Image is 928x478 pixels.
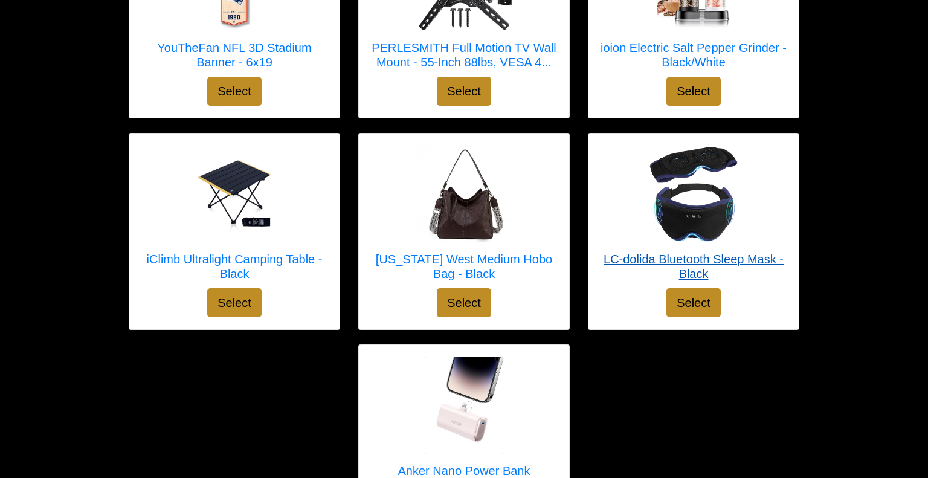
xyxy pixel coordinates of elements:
h5: YouTheFan NFL 3D Stadium Banner - 6x19 [141,40,327,69]
button: Select [666,77,721,106]
h5: iClimb Ultralight Camping Table - Black [141,252,327,281]
h5: LC-dolida Bluetooth Sleep Mask - Black [601,252,787,281]
button: Select [437,77,491,106]
a: LC-dolida Bluetooth Sleep Mask - Black LC-dolida Bluetooth Sleep Mask - Black [601,146,787,288]
h5: [US_STATE] West Medium Hobo Bag - Black [371,252,557,281]
h5: ioion Electric Salt Pepper Grinder - Black/White [601,40,787,69]
button: Select [207,77,262,106]
a: Montana West Medium Hobo Bag - Black [US_STATE] West Medium Hobo Bag - Black [371,146,557,288]
a: iClimb Ultralight Camping Table - Black iClimb Ultralight Camping Table - Black [141,146,327,288]
img: iClimb Ultralight Camping Table - Black [186,146,283,242]
h5: PERLESMITH Full Motion TV Wall Mount - 55-Inch 88lbs, VESA 4... [371,40,557,69]
img: Anker Nano Power Bank 5,000mAh - Pink [416,357,512,454]
button: Select [437,288,491,317]
button: Select [207,288,262,317]
img: Montana West Medium Hobo Bag - Black [416,146,512,242]
button: Select [666,288,721,317]
img: LC-dolida Bluetooth Sleep Mask - Black [645,146,742,242]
